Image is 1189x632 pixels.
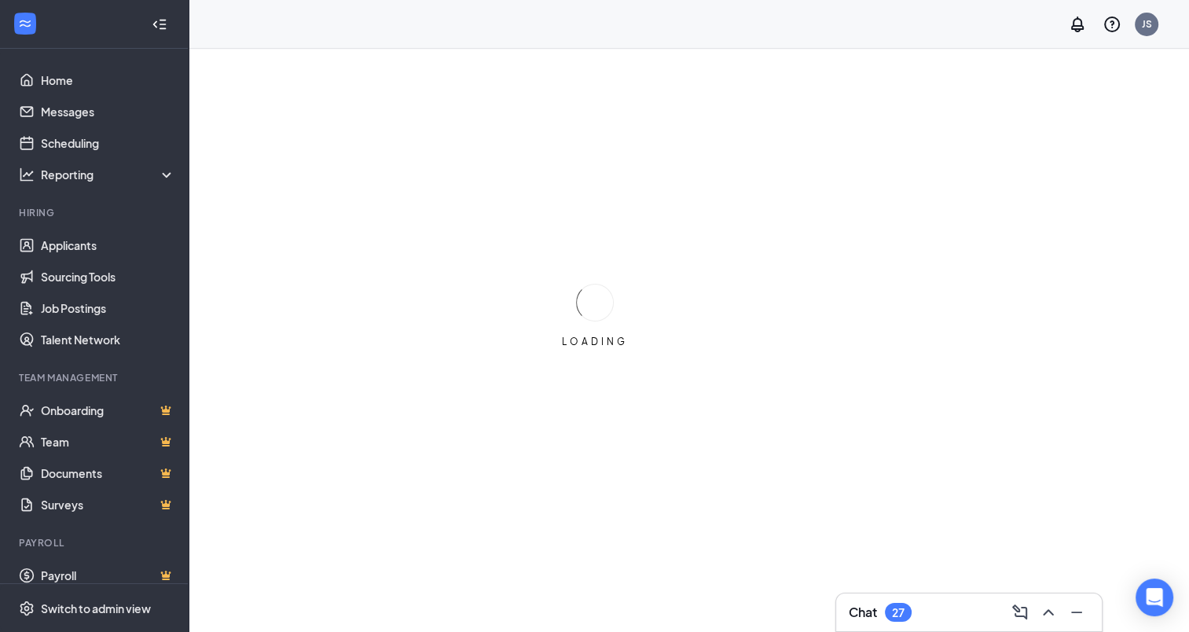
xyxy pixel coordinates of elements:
[41,261,175,292] a: Sourcing Tools
[1011,603,1029,622] svg: ComposeMessage
[41,167,176,182] div: Reporting
[1068,15,1087,34] svg: Notifications
[41,457,175,489] a: DocumentsCrown
[41,230,175,261] a: Applicants
[41,324,175,355] a: Talent Network
[1136,579,1173,616] div: Open Intercom Messenger
[1142,17,1152,31] div: JS
[892,606,905,619] div: 27
[17,16,33,31] svg: WorkstreamLogo
[41,601,151,616] div: Switch to admin view
[41,426,175,457] a: TeamCrown
[19,206,172,219] div: Hiring
[41,64,175,96] a: Home
[1036,600,1061,625] button: ChevronUp
[41,292,175,324] a: Job Postings
[1007,600,1033,625] button: ComposeMessage
[556,335,634,348] div: LOADING
[1064,600,1089,625] button: Minimize
[41,560,175,591] a: PayrollCrown
[849,604,877,621] h3: Chat
[19,371,172,384] div: Team Management
[1039,603,1058,622] svg: ChevronUp
[1103,15,1121,34] svg: QuestionInfo
[41,127,175,159] a: Scheduling
[41,489,175,520] a: SurveysCrown
[19,536,172,549] div: Payroll
[41,395,175,426] a: OnboardingCrown
[19,601,35,616] svg: Settings
[41,96,175,127] a: Messages
[19,167,35,182] svg: Analysis
[1067,603,1086,622] svg: Minimize
[152,17,167,32] svg: Collapse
